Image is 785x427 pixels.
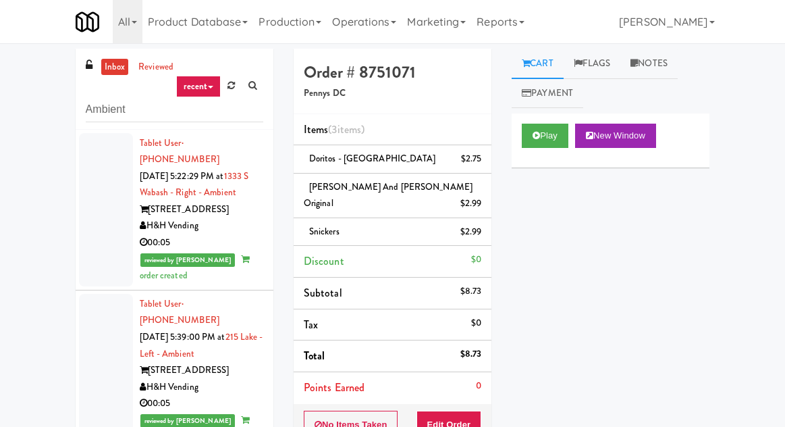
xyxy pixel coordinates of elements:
div: H&H Vending [140,379,263,396]
li: Tablet User· [PHONE_NUMBER][DATE] 5:22:29 PM at1333 S Wabash - Right - Ambient[STREET_ADDRESS]H&H... [76,130,273,291]
span: Subtotal [304,285,342,301]
span: [DATE] 5:22:29 PM at [140,170,224,182]
h5: Pennys DC [304,89,481,99]
div: $8.73 [460,283,482,300]
span: [DATE] 5:39:00 PM at [140,330,225,343]
span: Doritos - [GEOGRAPHIC_DATA] [309,152,436,165]
div: $2.99 [460,195,482,212]
div: 00:05 [140,234,263,251]
a: Payment [512,78,583,109]
div: $8.73 [460,346,482,363]
span: Total [304,348,325,363]
button: New Window [575,124,656,148]
a: Notes [620,49,678,79]
span: reviewed by [PERSON_NAME] [140,253,236,267]
div: 00:05 [140,395,263,412]
a: Flags [564,49,621,79]
ng-pluralize: items [337,122,362,137]
div: [STREET_ADDRESS] [140,362,263,379]
img: Micromart [76,10,99,34]
span: [PERSON_NAME] and [PERSON_NAME] Original [304,180,472,210]
span: Tax [304,317,318,332]
button: Play [522,124,568,148]
a: Tablet User· [PHONE_NUMBER] [140,136,219,166]
a: Cart [512,49,564,79]
a: Tablet User· [PHONE_NUMBER] [140,297,219,327]
a: recent [176,76,221,97]
div: $2.99 [460,224,482,241]
div: $0 [471,315,481,332]
a: reviewed [135,59,177,76]
div: $2.75 [461,151,482,168]
span: (3 ) [328,122,364,137]
span: Snickers [309,225,340,238]
h4: Order # 8751071 [304,64,481,81]
span: Points Earned [304,380,364,395]
span: Discount [304,253,344,269]
span: Items [304,122,364,137]
div: [STREET_ADDRESS] [140,201,263,218]
a: inbox [101,59,129,76]
div: $0 [471,251,481,268]
a: 215 Lake - Left - Ambient [140,330,263,360]
div: H&H Vending [140,218,263,234]
div: 0 [476,378,481,395]
input: Search vision orders [86,97,263,122]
